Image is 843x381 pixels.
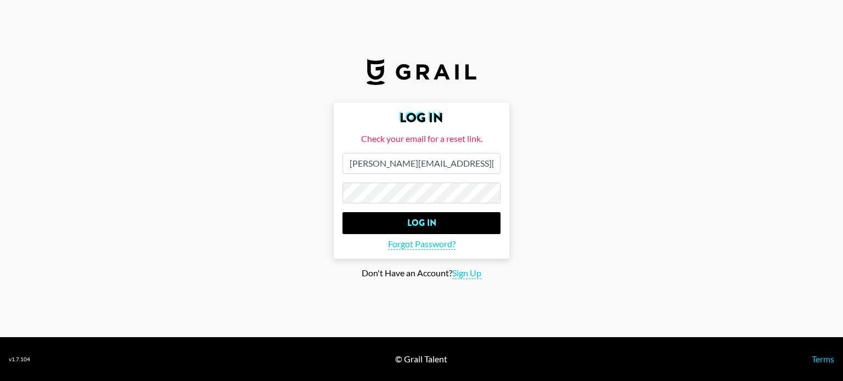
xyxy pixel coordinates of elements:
div: Don't Have an Account? [9,268,834,279]
div: © Grail Talent [395,354,447,365]
input: Email [342,153,501,174]
img: Grail Talent Logo [367,59,476,85]
span: Forgot Password? [388,238,456,250]
div: Check your email for a reset link. [342,133,501,144]
div: v 1.7.104 [9,356,30,363]
input: Log In [342,212,501,234]
h2: Log In [342,111,501,124]
a: Terms [812,354,834,364]
span: Sign Up [452,268,481,279]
